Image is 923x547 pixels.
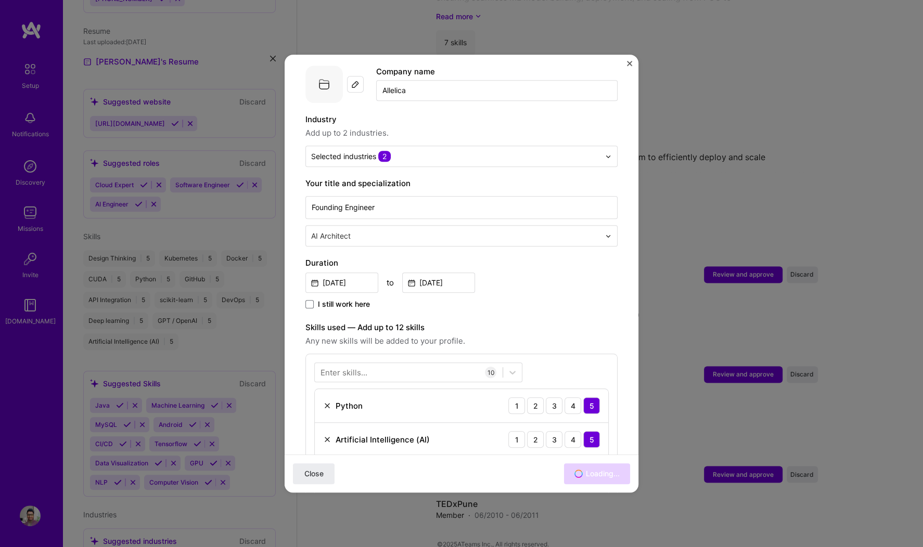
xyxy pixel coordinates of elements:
[527,397,544,414] div: 2
[336,434,430,445] div: Artificial Intelligence (AI)
[527,431,544,448] div: 2
[304,468,324,479] span: Close
[318,299,370,309] span: I still work here
[321,367,367,378] div: Enter skills...
[305,321,618,334] label: Skills used — Add up to 12 skills
[305,127,618,139] span: Add up to 2 industries.
[305,177,618,190] label: Your title and specialization
[347,76,364,93] div: Edit
[565,431,581,448] div: 4
[376,67,435,76] label: Company name
[305,196,618,219] input: Role name
[293,463,335,484] button: Close
[508,431,525,448] div: 1
[485,367,496,378] div: 10
[305,113,618,126] label: Industry
[402,272,475,293] input: Date
[627,61,632,72] button: Close
[323,435,331,444] img: Remove
[336,400,363,411] div: Python
[305,66,343,103] img: Company logo
[305,335,618,347] span: Any new skills will be added to your profile.
[605,233,611,239] img: drop icon
[508,397,525,414] div: 1
[311,151,391,162] div: Selected industries
[565,397,581,414] div: 4
[387,277,394,288] div: to
[605,153,611,160] img: drop icon
[323,401,331,410] img: Remove
[305,257,618,269] label: Duration
[546,397,562,414] div: 3
[376,80,618,101] input: Search for a company...
[583,397,600,414] div: 5
[583,431,600,448] div: 5
[378,151,391,162] span: 2
[351,80,360,88] img: Edit
[305,272,378,293] input: Date
[546,431,562,448] div: 3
